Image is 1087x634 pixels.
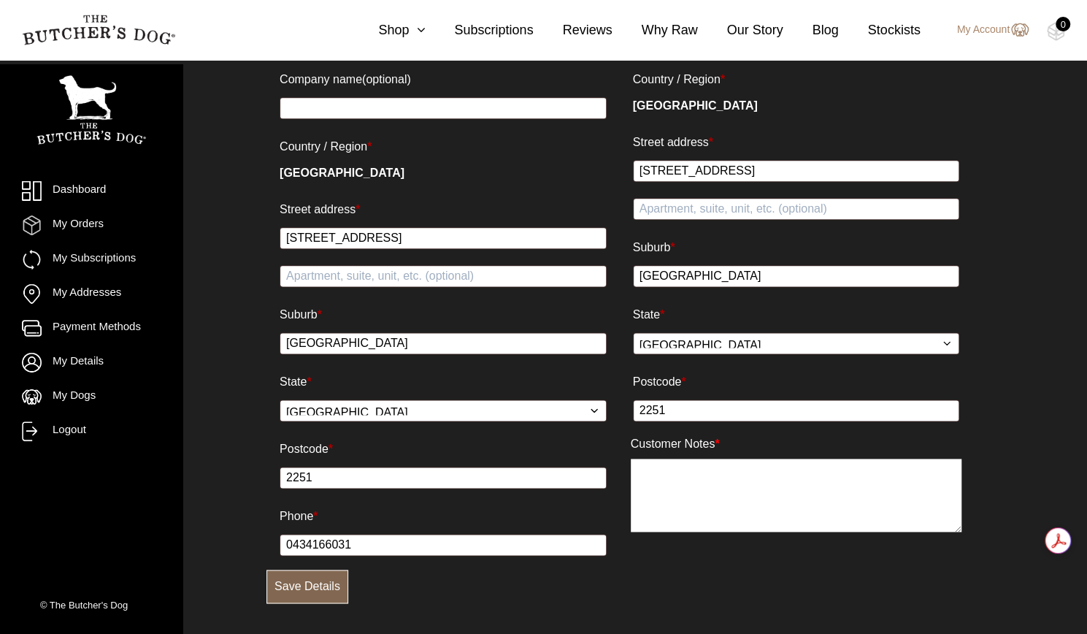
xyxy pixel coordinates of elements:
[22,387,161,407] a: My Dogs
[22,318,161,338] a: Payment Methods
[280,303,607,326] label: Suburb
[633,160,960,182] input: House number and street name
[22,250,161,270] a: My Subscriptions
[633,370,960,394] label: Postcode
[631,435,962,453] label: Customer Notes
[1047,22,1065,41] img: TBD_Cart-Empty.png
[612,20,698,40] a: Why Raw
[633,68,960,91] label: Country / Region
[280,167,404,179] strong: [GEOGRAPHIC_DATA]
[22,353,161,373] a: My Details
[698,20,783,40] a: Our Story
[633,198,960,220] input: Apartment, suite, unit, etc. (optional)
[633,99,758,112] strong: [GEOGRAPHIC_DATA]
[37,75,146,145] img: TBD_Portrait_Logo_White.png
[349,20,425,40] a: Shop
[280,227,607,249] input: House number and street name
[425,20,533,40] a: Subscriptions
[280,68,607,91] label: Company name
[22,284,161,304] a: My Addresses
[266,570,348,603] button: Save Details
[280,265,607,287] input: Apartment, suite, unit, etc. (optional)
[362,73,411,85] span: (optional)
[22,181,161,201] a: Dashboard
[22,421,161,441] a: Logout
[633,303,960,326] label: State
[533,20,612,40] a: Reviews
[942,21,1029,39] a: My Account
[839,20,921,40] a: Stockists
[783,20,839,40] a: Blog
[633,131,960,154] label: Street address
[633,236,960,259] label: Suburb
[280,505,607,528] label: Phone
[280,370,607,394] label: State
[715,438,719,450] abbr: required
[1056,17,1070,31] div: 0
[280,438,607,461] label: Postcode
[22,215,161,235] a: My Orders
[280,198,607,221] label: Street address
[280,135,607,158] label: Country / Region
